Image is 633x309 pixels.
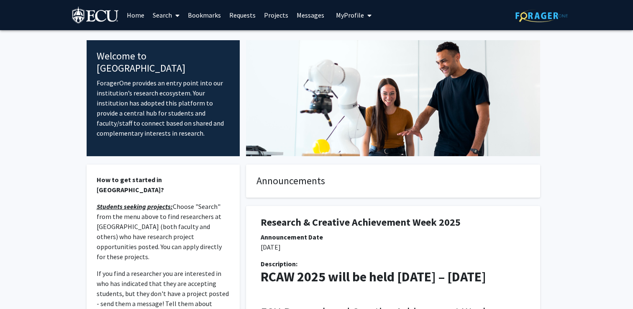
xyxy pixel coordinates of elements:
div: Description: [261,259,525,269]
div: Announcement Date [261,232,525,242]
img: ForagerOne Logo [515,9,568,22]
h4: Announcements [256,175,530,187]
p: Choose "Search" from the menu above to find researchers at [GEOGRAPHIC_DATA] (both faculty and ot... [97,201,230,262]
u: Students seeking projects: [97,202,173,211]
p: [DATE] [261,242,525,252]
strong: RCAW 2025 will be held [DATE] – [DATE] [261,268,486,285]
h1: Research & Creative Achievement Week 2025 [261,216,525,229]
a: Messages [292,0,328,30]
a: Requests [225,0,260,30]
a: Home [123,0,149,30]
img: Cover Image [246,40,540,156]
a: Bookmarks [184,0,225,30]
span: My Profile [336,11,364,19]
iframe: Chat [6,271,36,303]
img: East Carolina University Logo [72,7,120,26]
strong: How to get started in [GEOGRAPHIC_DATA]? [97,175,164,194]
p: ForagerOne provides an entry point into our institution’s research ecosystem. Your institution ha... [97,78,230,138]
a: Search [149,0,184,30]
h4: Welcome to [GEOGRAPHIC_DATA] [97,50,230,75]
a: Projects [260,0,292,30]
